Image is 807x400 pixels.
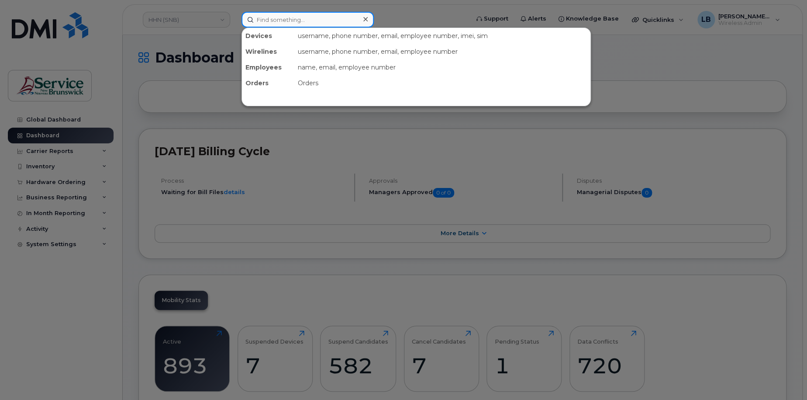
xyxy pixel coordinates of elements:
[294,75,590,91] div: Orders
[242,28,294,44] div: Devices
[294,59,590,75] div: name, email, employee number
[294,28,590,44] div: username, phone number, email, employee number, imei, sim
[242,75,294,91] div: Orders
[242,59,294,75] div: Employees
[294,44,590,59] div: username, phone number, email, employee number
[242,44,294,59] div: Wirelines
